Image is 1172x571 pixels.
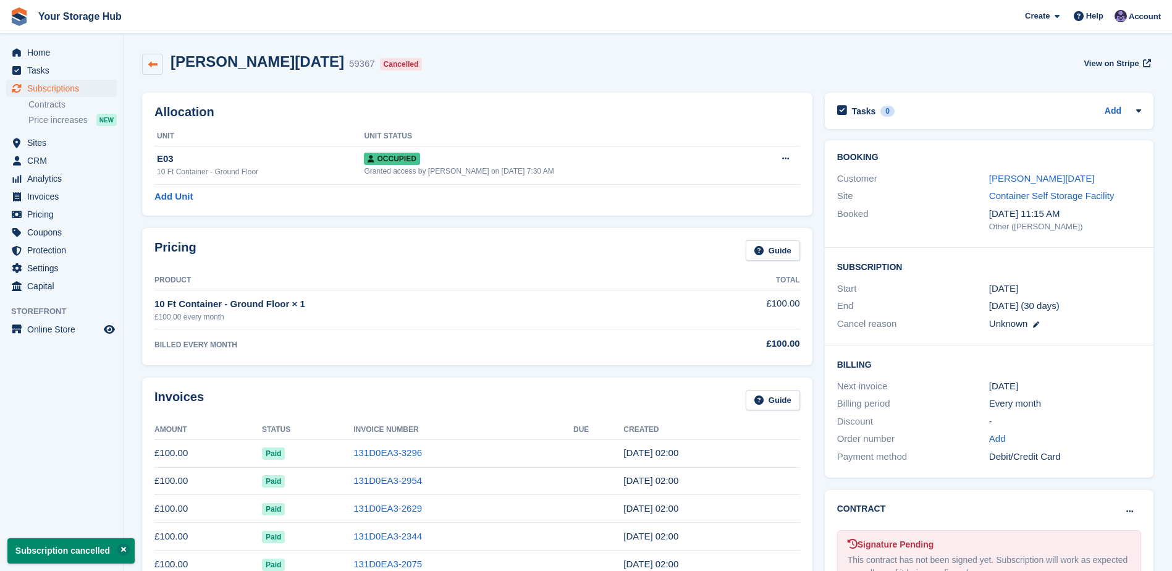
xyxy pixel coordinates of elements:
a: Preview store [102,322,117,337]
div: Debit/Credit Card [989,450,1141,464]
h2: Subscription [837,260,1141,273]
div: 59367 [349,57,375,71]
a: menu [6,188,117,205]
a: [PERSON_NAME][DATE] [989,173,1095,184]
div: 0 [880,106,895,117]
h2: Billing [837,358,1141,370]
td: £100.00 [154,523,262,551]
span: Sites [27,134,101,151]
span: Account [1129,11,1161,23]
span: Protection [27,242,101,259]
div: Cancelled [380,58,423,70]
a: Contracts [28,99,117,111]
a: Container Self Storage Facility [989,190,1115,201]
span: Unknown [989,318,1028,329]
time: 2024-11-08 01:00:00 UTC [989,282,1018,296]
th: Invoice Number [353,420,573,440]
div: Signature Pending [848,538,1131,551]
div: Cancel reason [837,317,989,331]
time: 2025-06-08 01:00:35 UTC [623,503,678,514]
a: View on Stripe [1079,53,1153,74]
span: Capital [27,277,101,295]
img: Liam Beddard [1115,10,1127,22]
div: BILLED EVERY MONTH [154,339,683,350]
a: Add Unit [154,190,193,204]
a: menu [6,260,117,277]
span: Price increases [28,114,88,126]
div: Next invoice [837,379,989,394]
div: 10 Ft Container - Ground Floor [157,166,364,177]
span: Tasks [27,62,101,79]
h2: Booking [837,153,1141,163]
a: 131D0EA3-2075 [353,559,422,569]
a: 131D0EA3-2344 [353,531,422,541]
a: menu [6,44,117,61]
td: £100.00 [154,439,262,467]
h2: Tasks [852,106,876,117]
time: 2025-05-08 01:00:57 UTC [623,531,678,541]
a: menu [6,277,117,295]
div: Other ([PERSON_NAME]) [989,221,1141,233]
span: Occupied [364,153,419,165]
th: Status [262,420,353,440]
h2: [PERSON_NAME][DATE] [171,53,344,70]
span: Home [27,44,101,61]
span: [DATE] (30 days) [989,300,1060,311]
a: menu [6,224,117,241]
div: Customer [837,172,989,186]
th: Created [623,420,799,440]
a: menu [6,62,117,79]
a: menu [6,134,117,151]
a: menu [6,321,117,338]
a: Guide [746,240,800,261]
a: menu [6,80,117,97]
span: Paid [262,531,285,543]
div: Booked [837,207,989,233]
h2: Pricing [154,240,196,261]
span: Paid [262,475,285,488]
div: Billing period [837,397,989,411]
div: 10 Ft Container - Ground Floor × 1 [154,297,683,311]
th: Due [573,420,623,440]
div: Order number [837,432,989,446]
div: Site [837,189,989,203]
div: [DATE] [989,379,1141,394]
div: E03 [157,152,364,166]
span: Subscriptions [27,80,101,97]
th: Total [683,271,800,290]
a: menu [6,242,117,259]
div: End [837,299,989,313]
div: £100.00 every month [154,311,683,323]
td: £100.00 [683,290,800,329]
span: Settings [27,260,101,277]
span: Create [1025,10,1050,22]
a: Price increases NEW [28,113,117,127]
div: - [989,415,1141,429]
a: 131D0EA3-2954 [353,475,422,486]
a: Guide [746,390,800,410]
div: NEW [96,114,117,126]
td: £100.00 [154,467,262,495]
span: Pricing [27,206,101,223]
div: Discount [837,415,989,429]
div: Granted access by [PERSON_NAME] on [DATE] 7:30 AM [364,166,748,177]
span: Storefront [11,305,123,318]
div: £100.00 [683,337,800,351]
span: View on Stripe [1084,57,1139,70]
time: 2025-07-08 01:00:39 UTC [623,475,678,486]
span: Coupons [27,224,101,241]
div: Start [837,282,989,296]
a: Add [1105,104,1121,119]
a: menu [6,206,117,223]
a: 131D0EA3-3296 [353,447,422,458]
span: Paid [262,447,285,460]
h2: Contract [837,502,886,515]
a: menu [6,170,117,187]
span: Analytics [27,170,101,187]
h2: Invoices [154,390,204,410]
time: 2025-08-08 01:00:54 UTC [623,447,678,458]
h2: Allocation [154,105,800,119]
div: Payment method [837,450,989,464]
a: menu [6,152,117,169]
span: Invoices [27,188,101,205]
